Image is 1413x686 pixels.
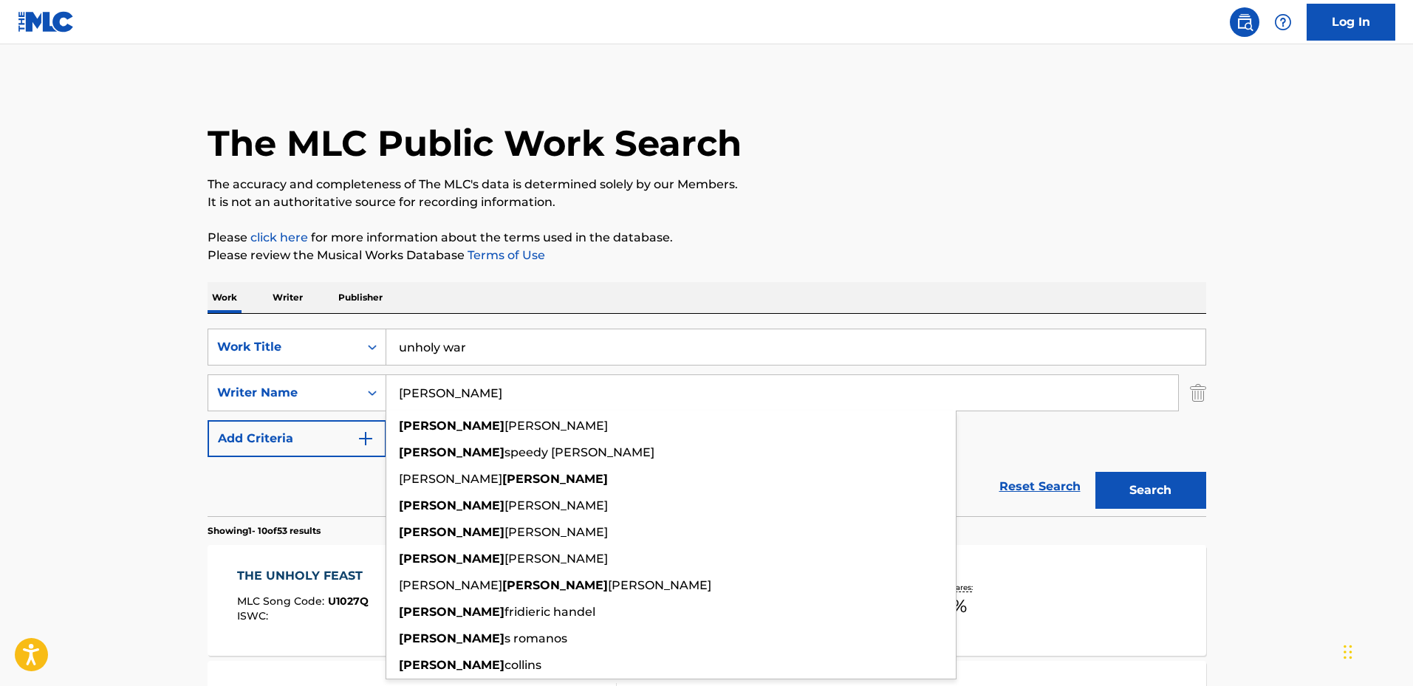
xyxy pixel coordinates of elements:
[208,329,1206,516] form: Search Form
[399,498,504,512] strong: [PERSON_NAME]
[1268,7,1298,37] div: Help
[504,498,608,512] span: [PERSON_NAME]
[217,384,350,402] div: Writer Name
[268,282,307,313] p: Writer
[399,631,504,645] strong: [PERSON_NAME]
[504,419,608,433] span: [PERSON_NAME]
[208,247,1206,264] p: Please review the Musical Works Database
[1230,7,1259,37] a: Public Search
[208,193,1206,211] p: It is not an authoritative source for recording information.
[217,338,350,356] div: Work Title
[1274,13,1292,31] img: help
[504,631,567,645] span: s romanos
[504,605,595,619] span: fridieric handel
[504,552,608,566] span: [PERSON_NAME]
[208,545,1206,656] a: THE UNHOLY FEASTMLC Song Code:U1027QISWC:Writers (6)[PERSON_NAME], [PERSON_NAME], [PERSON_NAME], ...
[328,594,369,608] span: U1027Q
[1339,615,1413,686] div: Widget de chat
[18,11,75,32] img: MLC Logo
[504,658,541,672] span: collins
[465,248,545,262] a: Terms of Use
[208,420,386,457] button: Add Criteria
[250,230,308,244] a: click here
[502,578,608,592] strong: [PERSON_NAME]
[357,430,374,447] img: 9d2ae6d4665cec9f34b9.svg
[504,525,608,539] span: [PERSON_NAME]
[334,282,387,313] p: Publisher
[399,658,504,672] strong: [PERSON_NAME]
[208,524,321,538] p: Showing 1 - 10 of 53 results
[1095,472,1206,509] button: Search
[992,470,1088,503] a: Reset Search
[208,229,1206,247] p: Please for more information about the terms used in the database.
[502,472,608,486] strong: [PERSON_NAME]
[237,609,272,622] span: ISWC :
[208,176,1206,193] p: The accuracy and completeness of The MLC's data is determined solely by our Members.
[237,594,328,608] span: MLC Song Code :
[608,578,711,592] span: [PERSON_NAME]
[399,605,504,619] strong: [PERSON_NAME]
[399,578,502,592] span: [PERSON_NAME]
[399,472,502,486] span: [PERSON_NAME]
[399,552,504,566] strong: [PERSON_NAME]
[237,567,370,585] div: THE UNHOLY FEAST
[1344,630,1352,674] div: Arrastar
[208,282,242,313] p: Work
[399,525,504,539] strong: [PERSON_NAME]
[1236,13,1253,31] img: search
[399,419,504,433] strong: [PERSON_NAME]
[1307,4,1395,41] a: Log In
[504,445,654,459] span: speedy [PERSON_NAME]
[1339,615,1413,686] iframe: Chat Widget
[399,445,504,459] strong: [PERSON_NAME]
[208,121,742,165] h1: The MLC Public Work Search
[1190,374,1206,411] img: Delete Criterion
